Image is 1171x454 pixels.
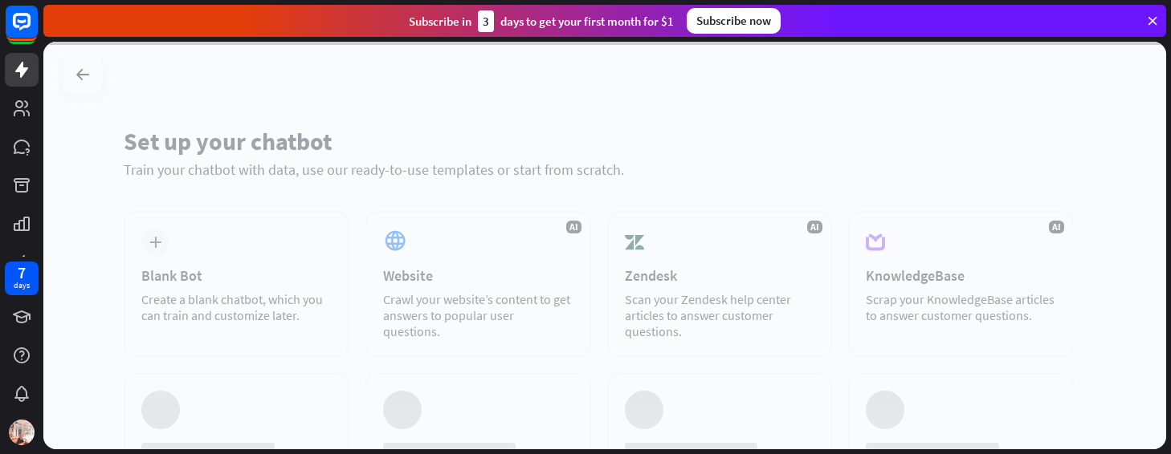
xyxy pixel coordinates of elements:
[687,8,781,34] div: Subscribe now
[5,261,39,295] a: 7 days
[409,10,674,32] div: Subscribe in days to get your first month for $1
[18,266,26,280] div: 7
[14,280,30,291] div: days
[478,10,494,32] div: 3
